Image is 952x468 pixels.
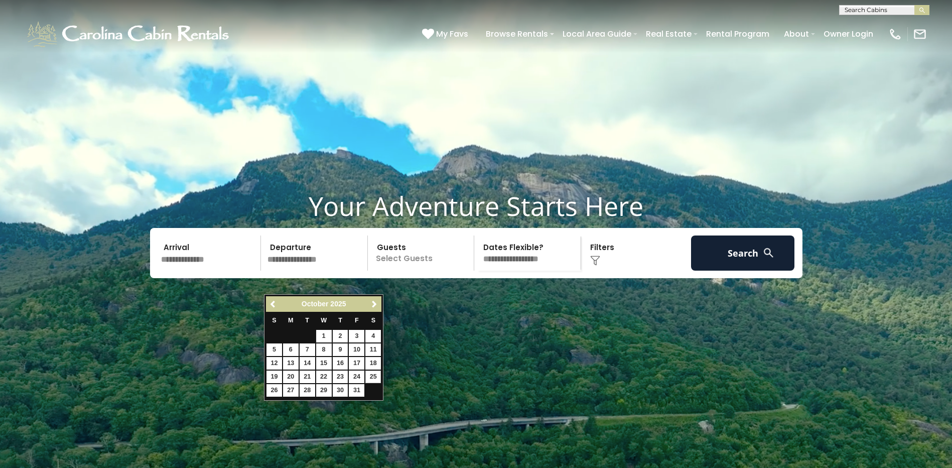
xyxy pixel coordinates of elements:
a: 2 [333,330,348,342]
a: 9 [333,343,348,356]
a: About [779,25,814,43]
a: 8 [316,343,332,356]
a: Real Estate [641,25,697,43]
img: phone-regular-white.png [888,27,902,41]
span: Saturday [371,317,375,324]
a: 28 [300,384,315,397]
img: search-regular-white.png [762,247,775,259]
a: 7 [300,343,315,356]
a: 3 [349,330,364,342]
a: 27 [283,384,299,397]
a: 30 [333,384,348,397]
span: 2025 [330,300,346,308]
a: 29 [316,384,332,397]
a: 24 [349,371,364,383]
img: filter--v1.png [590,256,600,266]
span: Friday [355,317,359,324]
span: Monday [288,317,294,324]
a: Local Area Guide [558,25,636,43]
a: 25 [365,371,381,383]
a: Next [368,298,380,310]
a: 12 [266,357,282,370]
a: 17 [349,357,364,370]
a: 20 [283,371,299,383]
span: Previous [269,300,278,308]
button: Search [691,236,795,271]
h1: Your Adventure Starts Here [8,190,944,221]
a: 14 [300,357,315,370]
a: 13 [283,357,299,370]
span: Wednesday [321,317,327,324]
img: White-1-1-2.png [25,19,233,49]
a: 22 [316,371,332,383]
a: 31 [349,384,364,397]
a: 21 [300,371,315,383]
span: October [302,300,329,308]
a: 18 [365,357,381,370]
span: Thursday [338,317,342,324]
span: My Favs [436,28,468,40]
a: Owner Login [819,25,878,43]
a: 1 [316,330,332,342]
a: 23 [333,371,348,383]
span: Tuesday [305,317,309,324]
a: 15 [316,357,332,370]
a: Previous [267,298,280,310]
a: 6 [283,343,299,356]
a: 4 [365,330,381,342]
span: Sunday [272,317,276,324]
a: 19 [266,371,282,383]
a: 16 [333,357,348,370]
a: Browse Rentals [481,25,553,43]
a: My Favs [422,28,471,41]
a: 11 [365,343,381,356]
a: 10 [349,343,364,356]
p: Select Guests [371,236,474,271]
span: Next [370,300,378,308]
a: Rental Program [701,25,774,43]
a: 5 [266,343,282,356]
img: mail-regular-white.png [913,27,927,41]
a: 26 [266,384,282,397]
